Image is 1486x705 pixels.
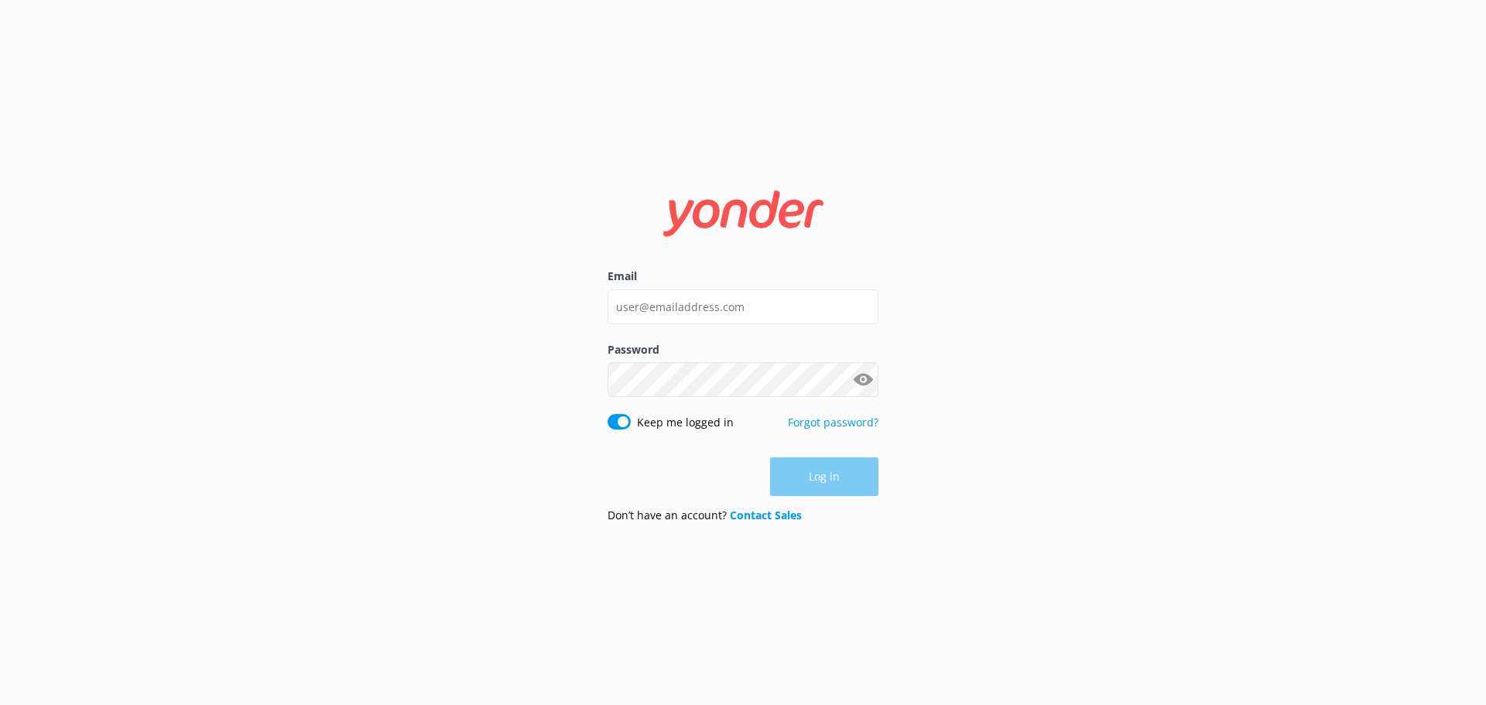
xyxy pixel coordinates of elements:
[788,415,878,430] a: Forgot password?
[730,508,802,522] a: Contact Sales
[608,289,878,324] input: user@emailaddress.com
[637,414,734,431] label: Keep me logged in
[608,268,878,285] label: Email
[608,507,802,524] p: Don’t have an account?
[608,341,878,358] label: Password
[847,364,878,395] button: Show password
